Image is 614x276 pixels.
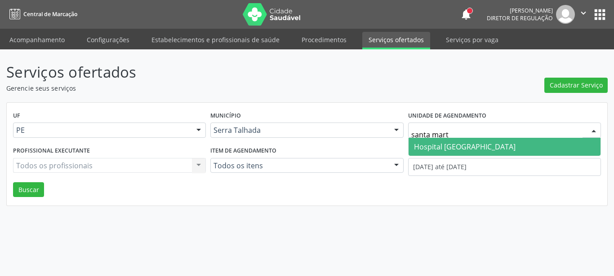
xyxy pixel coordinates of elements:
[210,109,241,123] label: Município
[592,7,608,22] button: apps
[408,109,486,123] label: Unidade de agendamento
[556,5,575,24] img: img
[295,32,353,48] a: Procedimentos
[487,14,553,22] span: Diretor de regulação
[6,83,427,93] p: Gerencie seus serviços
[6,7,77,22] a: Central de Marcação
[544,78,608,93] button: Cadastrar Serviço
[214,126,385,135] span: Serra Talhada
[145,32,286,48] a: Estabelecimentos e profissionais de saúde
[80,32,136,48] a: Configurações
[550,80,603,90] span: Cadastrar Serviço
[460,8,472,21] button: notifications
[440,32,505,48] a: Serviços por vaga
[3,32,71,48] a: Acompanhamento
[408,158,601,176] input: Selecione um intervalo
[16,126,187,135] span: PE
[13,144,90,158] label: Profissional executante
[210,144,276,158] label: Item de agendamento
[13,182,44,197] button: Buscar
[414,142,516,152] span: Hospital [GEOGRAPHIC_DATA]
[362,32,430,49] a: Serviços ofertados
[23,10,77,18] span: Central de Marcação
[578,8,588,18] i: 
[575,5,592,24] button: 
[411,126,583,144] input: Selecione um estabelecimento
[6,61,427,83] p: Serviços ofertados
[487,7,553,14] div: [PERSON_NAME]
[214,161,385,170] span: Todos os itens
[13,109,20,123] label: UF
